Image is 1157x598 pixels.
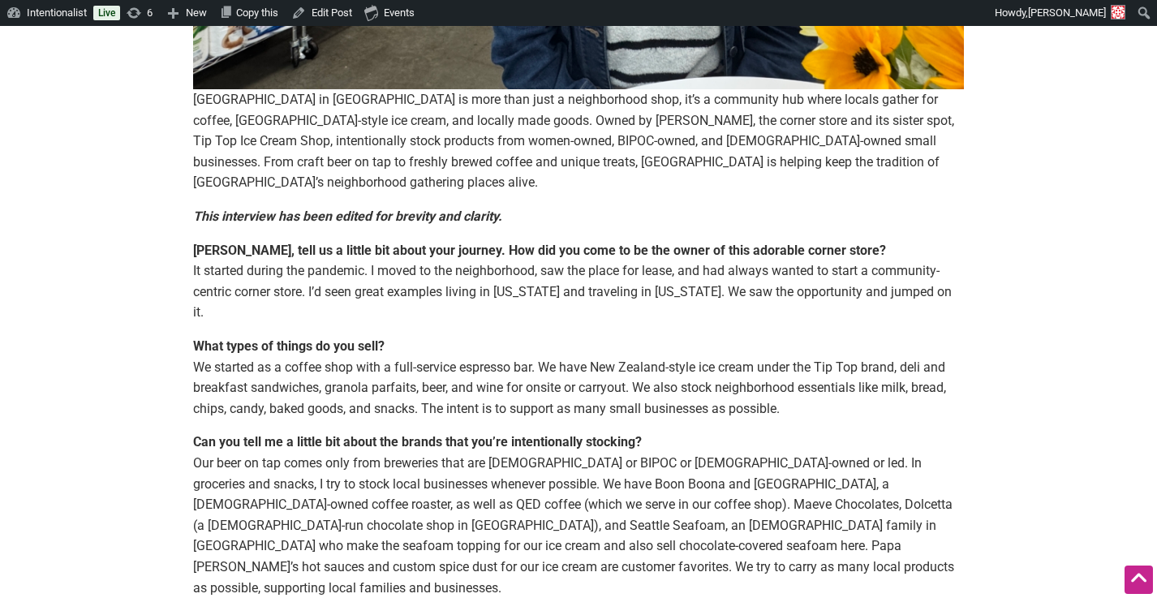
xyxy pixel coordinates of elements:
div: Scroll Back to Top [1125,566,1153,594]
p: It started during the pandemic. I moved to the neighborhood, saw the place for lease, and had alw... [193,240,964,323]
a: Live [93,6,120,20]
strong: [PERSON_NAME], tell us a little bit about your journey. How did you come to be the owner of this ... [193,243,886,258]
em: This interview has been edited for brevity and clarity. [193,209,502,224]
strong: Can you tell me a little bit about the brands that you’re intentionally stocking? [193,434,642,450]
strong: What types of things do you sell? [193,338,385,354]
p: Our beer on tap comes only from breweries that are [DEMOGRAPHIC_DATA] or BIPOC or [DEMOGRAPHIC_DA... [193,432,964,598]
p: [GEOGRAPHIC_DATA] in [GEOGRAPHIC_DATA] is more than just a neighborhood shop, it’s a community hu... [193,89,964,193]
p: We started as a coffee shop with a full-service espresso bar. We have New Zealand-style ice cream... [193,336,964,419]
span: [PERSON_NAME] [1028,6,1106,19]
